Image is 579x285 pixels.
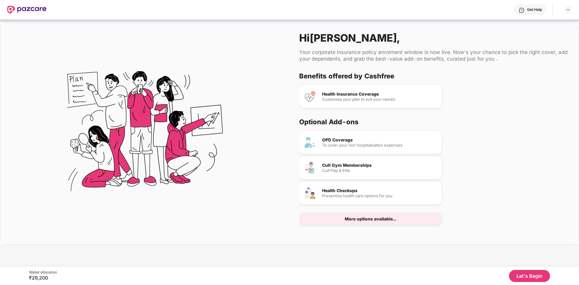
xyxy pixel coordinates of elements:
div: Health Insurance Coverage [322,92,437,96]
img: svg+xml;base64,PHN2ZyBpZD0iRHJvcGRvd24tMzJ4MzIiIHhtbG5zPSJodHRwOi8vd3d3LnczLm9yZy8yMDAwL3N2ZyIgd2... [566,7,571,12]
div: Get Help [527,7,542,12]
div: To cover your non hospitalisation expenses [322,143,437,147]
img: OPD Coverage [304,136,316,148]
div: Wallet allocation [29,270,57,275]
button: Let's Begin [509,270,550,282]
div: Cult Gym Memberships [322,163,437,167]
div: Your corporate insurance policy enrolment window is now live. Now's your chance to pick the right... [299,49,569,62]
div: Optional Add-ons [299,118,564,126]
img: Cult Gym Memberships [304,162,316,174]
div: Customise your plan to suit your needs! [322,97,437,101]
div: More options available... [345,217,396,221]
div: OPD Coverage [322,138,437,142]
img: Flex Benefits Illustration [67,55,223,211]
div: Cult Play & Elite [322,169,437,173]
div: Preventive health care options for you [322,194,437,198]
img: svg+xml;base64,PHN2ZyBpZD0iSGVscC0zMngzMiIgeG1sbnM9Imh0dHA6Ly93d3cudzMub3JnLzIwMDAvc3ZnIiB3aWR0aD... [519,7,525,13]
img: Health Insurance Coverage [304,90,316,103]
div: Health Checkups [322,188,437,193]
img: Health Checkups [304,187,316,199]
div: ₹29,200 [29,275,57,281]
div: Benefits offered by Cashfree [299,72,564,80]
div: Hi [PERSON_NAME] , [299,32,569,44]
img: New Pazcare Logo [7,6,46,14]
